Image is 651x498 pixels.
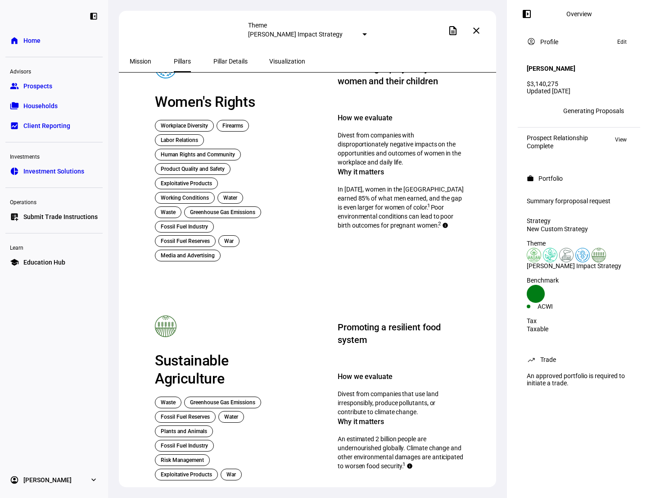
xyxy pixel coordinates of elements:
[10,121,19,130] eth-mat-symbol: bid_landscape
[527,325,631,333] div: Taxable
[540,356,556,363] div: Trade
[5,64,103,77] div: Advisors
[10,258,19,267] eth-mat-symbol: school
[543,248,557,262] img: climateChange.colored.svg
[155,469,218,480] div: Exploitative Products
[10,212,19,221] eth-mat-symbol: list_alt_add
[527,142,588,150] div: Complete
[442,222,453,233] mat-icon: info
[527,134,588,142] div: Prospect Relationship
[527,175,534,182] mat-icon: work
[10,36,19,45] eth-mat-symbol: home
[527,80,631,87] div: $3,140,275
[155,178,218,189] div: Exploitative Products
[448,25,458,36] mat-icon: description
[338,167,465,178] div: Why it matters
[5,117,103,135] a: bid_landscapeClient Reporting
[544,108,551,114] span: SS
[218,235,240,247] div: War
[155,221,214,233] div: Fossil Fuel Industry
[575,248,590,262] img: womensRights.colored.svg
[527,240,631,247] div: Theme
[155,454,210,466] div: Risk Management
[217,120,249,132] div: Firearms
[338,416,465,427] div: Why it matters
[338,113,465,123] div: How we evaluate
[5,241,103,253] div: Learn
[338,371,465,382] div: How we evaluate
[155,425,213,437] div: Plants and Animals
[23,121,70,130] span: Client Reporting
[23,101,58,110] span: Households
[563,197,610,205] span: proposal request
[155,315,176,337] img: Pillar icon
[5,32,103,50] a: homeHome
[527,37,631,47] eth-panel-overview-card-header: Profile
[269,58,305,64] span: Visualization
[23,258,65,267] span: Education Hub
[10,167,19,176] eth-mat-symbol: pie_chart
[130,58,151,64] span: Mission
[23,167,84,176] span: Investment Solutions
[521,9,532,19] mat-icon: left_panel_open
[530,108,538,114] span: KK
[527,248,541,262] img: deforestation.colored.svg
[527,317,631,324] div: Tax
[23,82,52,91] span: Prospects
[540,38,558,46] div: Profile
[5,97,103,115] a: folder_copyHouseholds
[5,150,103,162] div: Investments
[10,82,19,91] eth-mat-symbol: group
[338,435,463,470] span: An estimated 2 billion people are undernourished globally. Climate change and other environmental...
[615,134,627,145] span: View
[527,197,631,205] div: Summary for
[155,352,265,388] div: Sustainable Agriculture
[155,134,204,146] div: Labor Relations
[23,212,98,221] span: Submit Trade Instructions
[155,397,181,408] div: Waste
[5,77,103,95] a: groupProspects
[438,220,441,227] sup: 2
[89,12,98,21] eth-mat-symbol: left_panel_close
[155,235,216,247] div: Fossil Fuel Reserves
[89,475,98,484] eth-mat-symbol: expand_more
[527,355,536,364] mat-icon: trending_up
[155,250,221,261] div: Media and Advertising
[538,303,579,310] div: ACWI
[527,354,631,365] eth-panel-overview-card-header: Trade
[213,58,248,64] span: Pillar Details
[155,163,231,175] div: Product Quality and Safety
[527,277,631,284] div: Benchmark
[338,390,439,416] span: Divest from companies that use land irresponsibly, produce pollutants, or contribute to climate c...
[155,411,216,423] div: Fossil Fuel Reserves
[407,462,417,473] mat-icon: info
[563,107,624,114] div: Generating Proposals
[592,248,606,262] img: sustainableAgriculture.colored.svg
[155,206,181,218] div: Waste
[155,440,214,452] div: Fossil Fuel Industry
[5,195,103,208] div: Operations
[221,469,242,480] div: War
[217,192,243,204] div: Water
[566,10,592,18] div: Overview
[613,37,631,47] button: Edit
[184,397,261,408] div: Greenhouse Gas Emissions
[527,225,631,233] div: New Custom Strategy
[527,87,631,95] div: Updated [DATE]
[538,175,563,182] div: Portfolio
[527,262,631,270] div: [PERSON_NAME] Impact Strategy
[184,206,261,218] div: Greenhouse Gas Emissions
[427,202,430,209] sup: 1
[5,162,103,180] a: pie_chartInvestment Solutions
[174,58,191,64] span: Pillars
[471,25,482,36] mat-icon: close
[338,132,461,166] span: Divest from companies with disproportionately negative impacts on the opportunities and outcomes ...
[338,62,465,87] div: Promoting equity and justice for women and their children
[155,192,215,204] div: Working Conditions
[617,37,627,47] span: Edit
[248,22,366,29] div: Theme
[527,173,631,184] eth-panel-overview-card-header: Portfolio
[23,475,72,484] span: [PERSON_NAME]
[155,93,265,111] div: Women's Rights
[527,65,575,72] h4: [PERSON_NAME]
